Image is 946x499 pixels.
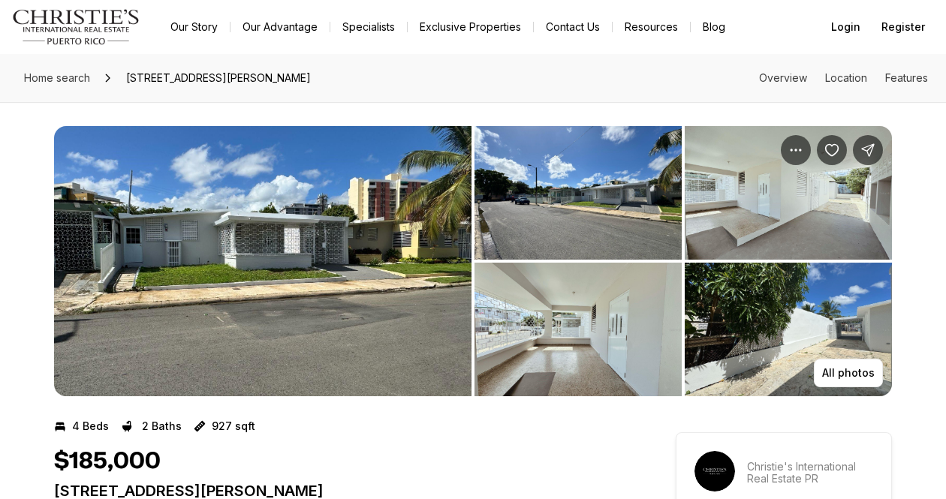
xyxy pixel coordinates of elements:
[685,263,892,396] button: View image gallery
[475,126,682,260] button: View image gallery
[54,126,471,396] li: 1 of 4
[759,72,928,84] nav: Page section menu
[54,126,471,396] button: View image gallery
[54,126,892,396] div: Listing Photos
[18,66,96,90] a: Home search
[759,71,807,84] a: Skip to: Overview
[685,126,892,260] button: View image gallery
[814,359,883,387] button: All photos
[142,420,182,432] p: 2 Baths
[12,9,140,45] img: logo
[212,420,255,432] p: 927 sqft
[158,17,230,38] a: Our Story
[817,135,847,165] button: Save Property: 56 CALLE
[822,12,869,42] button: Login
[475,126,892,396] li: 2 of 4
[330,17,407,38] a: Specialists
[831,21,860,33] span: Login
[613,17,690,38] a: Resources
[54,447,161,476] h1: $185,000
[24,71,90,84] span: Home search
[885,71,928,84] a: Skip to: Features
[853,135,883,165] button: Share Property: 56 CALLE
[120,66,317,90] span: [STREET_ADDRESS][PERSON_NAME]
[872,12,934,42] button: Register
[691,17,737,38] a: Blog
[881,21,925,33] span: Register
[408,17,533,38] a: Exclusive Properties
[72,420,109,432] p: 4 Beds
[825,71,867,84] a: Skip to: Location
[230,17,330,38] a: Our Advantage
[475,263,682,396] button: View image gallery
[781,135,811,165] button: Property options
[534,17,612,38] button: Contact Us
